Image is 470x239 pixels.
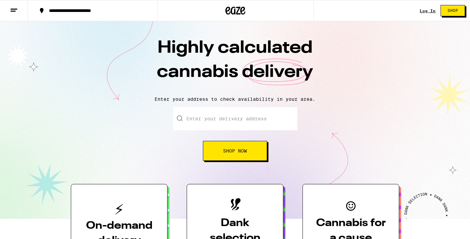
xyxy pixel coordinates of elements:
input: Enter your delivery address [173,107,297,130]
p: Enter your address to check availability in your area. [7,96,463,102]
h1: Highly calculated cannabis delivery [119,36,351,91]
span: Shop Now [223,149,247,153]
button: Shop Now [203,141,267,161]
button: Shop [441,5,465,16]
span: Shop [447,9,458,13]
div: Log In [420,9,436,13]
span: Help [15,5,29,11]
